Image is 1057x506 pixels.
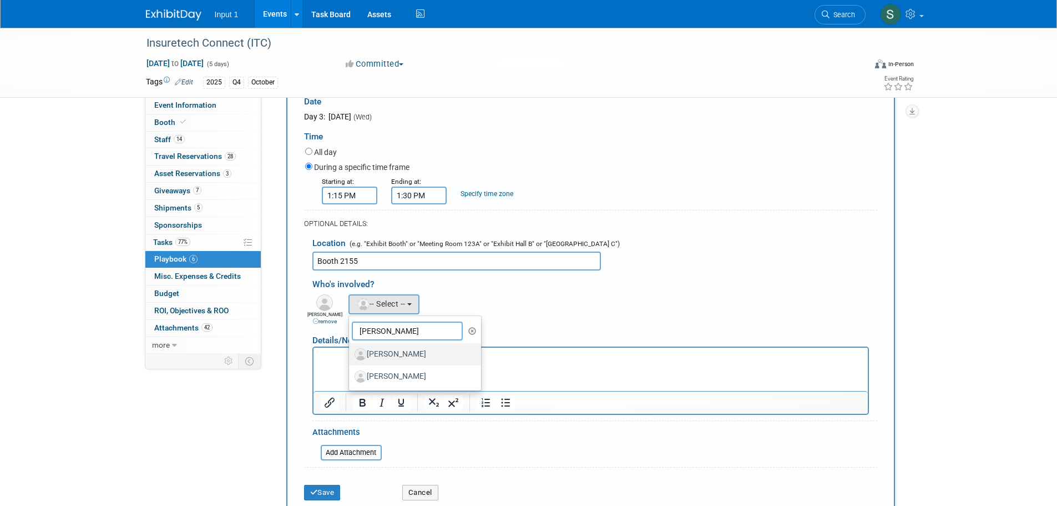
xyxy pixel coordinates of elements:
[353,113,372,121] span: (Wed)
[145,148,261,165] a: Travel Reservations28
[189,255,198,263] span: 6
[312,326,869,347] div: Details/Notes
[355,370,367,383] img: Associate-Profile-5.png
[392,395,411,410] button: Underline
[219,354,239,368] td: Personalize Event Tab Strip
[225,152,236,161] span: 28
[154,135,185,144] span: Staff
[312,427,382,441] div: Attachments
[145,114,261,131] a: Booth
[342,58,408,70] button: Committed
[314,147,337,158] label: All day
[146,58,204,68] span: [DATE] [DATE]
[145,97,261,114] a: Event Information
[154,118,188,127] span: Booth
[800,58,914,74] div: Event Format
[146,9,201,21] img: ExhibitDay
[304,122,877,146] div: Time
[875,59,886,68] img: Format-Inperson.png
[830,11,855,19] span: Search
[154,186,201,195] span: Giveaways
[154,272,241,280] span: Misc. Expenses & Credits
[154,152,236,161] span: Travel Reservations
[313,318,337,324] a: remove
[312,273,877,292] div: Who's involved?
[313,348,868,391] iframe: Rich Text Area
[355,348,367,360] img: Associate-Profile-5.png
[175,238,190,246] span: 77%
[145,234,261,251] a: Tasks77%
[145,303,261,319] a: ROI, Objectives & ROO
[424,395,443,410] button: Subscript
[223,169,231,178] span: 3
[229,77,244,88] div: Q4
[206,61,229,68] span: (5 days)
[304,112,325,121] span: Day 3:
[174,135,185,143] span: 14
[304,219,877,229] div: OPTIONAL DETAILS:
[193,186,201,194] span: 7
[238,354,261,368] td: Toggle Event Tabs
[444,395,463,410] button: Superscript
[355,345,471,363] label: [PERSON_NAME]
[145,217,261,234] a: Sponsorships
[248,77,278,88] div: October
[145,166,261,182] a: Asset Reservations3
[477,395,495,410] button: Numbered list
[154,203,203,212] span: Shipments
[145,320,261,337] a: Attachments42
[372,395,391,410] button: Italic
[145,337,261,354] a: more
[348,294,420,314] button: -- Select --
[356,299,406,308] span: -- Select --
[143,33,849,53] div: Insuretech Connect (ITC)
[154,289,179,298] span: Budget
[154,101,216,109] span: Event Information
[145,132,261,148] a: Staff14
[304,87,533,111] div: Date
[883,76,913,82] div: Event Rating
[145,285,261,302] a: Budget
[353,395,372,410] button: Bold
[322,178,354,186] small: Starting at:
[391,187,447,204] input: End Time
[815,5,866,24] a: Search
[154,306,229,315] span: ROI, Objectives & ROO
[194,203,203,212] span: 5
[153,238,190,247] span: Tasks
[154,323,213,332] span: Attachments
[154,254,198,263] span: Playbook
[154,221,202,229] span: Sponsorships
[304,485,341,500] button: Save
[201,323,213,332] span: 42
[152,340,170,349] span: more
[347,240,620,248] span: (e.g. "Exhibit Booth" or "Meeting Room 123A" or "Exhibit Hall B" or "[GEOGRAPHIC_DATA] C")
[312,238,346,248] span: Location
[307,311,343,325] div: [PERSON_NAME]
[327,112,351,121] span: [DATE]
[322,187,377,204] input: Start Time
[402,485,438,500] button: Cancel
[145,268,261,285] a: Misc. Expenses & Credits
[146,76,193,89] td: Tags
[154,169,231,178] span: Asset Reservations
[180,119,186,125] i: Booth reservation complete
[496,395,515,410] button: Bullet list
[391,178,421,186] small: Ending at:
[316,294,333,311] img: Associate-Profile-5.png
[215,10,239,19] span: Input 1
[352,322,463,340] input: Search
[145,200,261,217] a: Shipments5
[320,395,339,410] button: Insert/edit link
[355,368,471,385] label: [PERSON_NAME]
[314,162,409,173] label: During a specific time frame
[175,78,193,86] a: Edit
[170,59,180,68] span: to
[145,251,261,268] a: Playbook6
[145,183,261,199] a: Giveaways7
[203,77,225,88] div: 2025
[880,4,901,25] img: Susan Stout
[888,60,914,68] div: In-Person
[461,190,513,198] a: Specify time zone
